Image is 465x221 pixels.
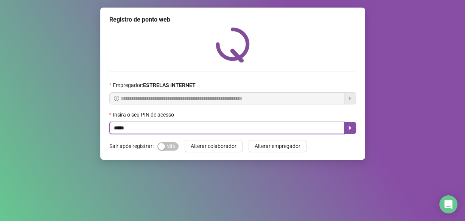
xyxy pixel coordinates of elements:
label: Insira o seu PIN de acesso [109,110,179,119]
span: info-circle [114,96,119,101]
button: Alterar colaborador [185,140,243,152]
div: Registro de ponto web [109,15,356,24]
span: Alterar colaborador [191,142,236,150]
strong: ESTRELAS INTERNET [143,82,196,88]
label: Sair após registrar [109,140,157,152]
div: Open Intercom Messenger [439,195,457,213]
span: Empregador : [113,81,196,89]
span: Alterar empregador [255,142,300,150]
span: caret-right [347,125,353,131]
button: Alterar empregador [249,140,306,152]
img: QRPoint [216,27,250,62]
